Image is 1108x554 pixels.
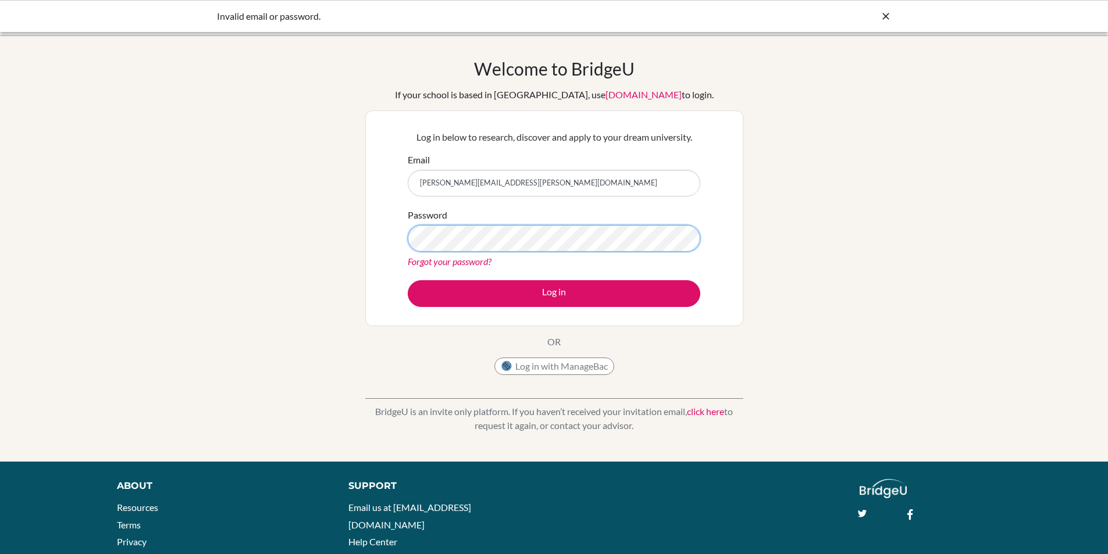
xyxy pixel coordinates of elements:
[117,519,141,530] a: Terms
[117,502,158,513] a: Resources
[408,256,491,267] a: Forgot your password?
[408,280,700,307] button: Log in
[474,58,635,79] h1: Welcome to BridgeU
[217,9,717,23] div: Invalid email or password.
[117,536,147,547] a: Privacy
[408,153,430,167] label: Email
[605,89,682,100] a: [DOMAIN_NAME]
[348,502,471,530] a: Email us at [EMAIL_ADDRESS][DOMAIN_NAME]
[687,406,724,417] a: click here
[117,479,322,493] div: About
[395,88,714,102] div: If your school is based in [GEOGRAPHIC_DATA], use to login.
[547,335,561,349] p: OR
[860,479,907,498] img: logo_white@2x-f4f0deed5e89b7ecb1c2cc34c3e3d731f90f0f143d5ea2071677605dd97b5244.png
[348,479,540,493] div: Support
[365,405,743,433] p: BridgeU is an invite only platform. If you haven’t received your invitation email, to request it ...
[494,358,614,375] button: Log in with ManageBac
[408,130,700,144] p: Log in below to research, discover and apply to your dream university.
[348,536,397,547] a: Help Center
[408,208,447,222] label: Password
